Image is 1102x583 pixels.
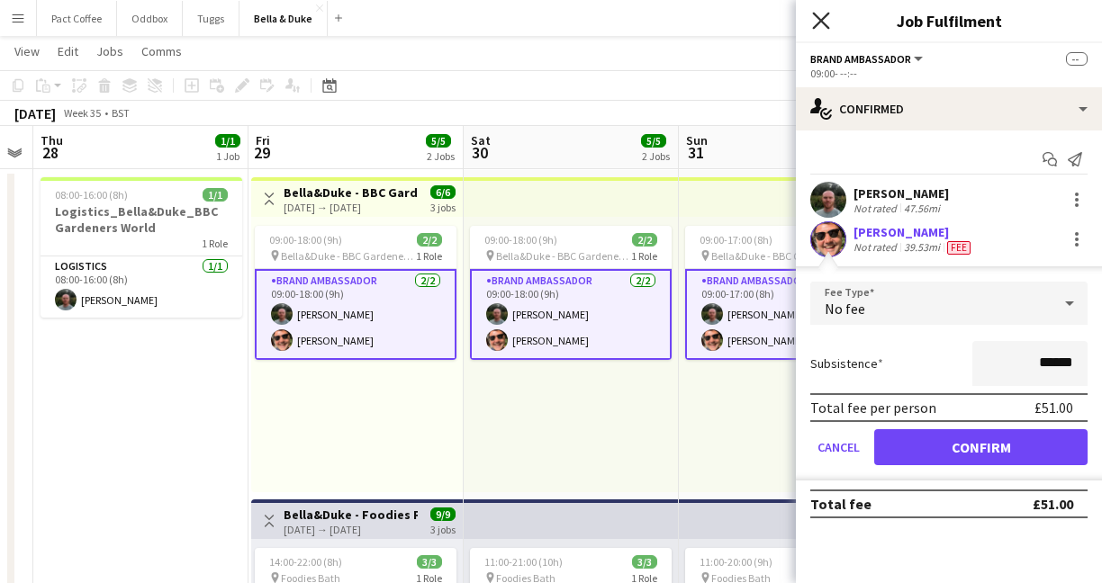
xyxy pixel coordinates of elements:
span: 28 [38,142,63,163]
span: 3/3 [632,555,657,569]
div: 47.56mi [900,202,944,215]
a: Edit [50,40,86,63]
div: 1 Job [216,149,239,163]
span: 30 [468,142,491,163]
label: Subsistence [810,355,883,372]
div: [DATE] → [DATE] [284,523,418,536]
a: Comms [134,40,189,63]
span: 14:00-22:00 (8h) [269,555,342,569]
span: Bella&Duke - BBC Gardeners World [711,249,846,263]
div: [DATE] [14,104,56,122]
span: 3/3 [417,555,442,569]
span: 2/2 [417,233,442,247]
span: 1 Role [202,237,228,250]
span: Sun [686,132,708,148]
span: 6/6 [430,185,456,199]
span: Thu [41,132,63,148]
span: No fee [825,300,865,318]
div: BST [112,106,130,120]
h3: Logistics_Bella&Duke_BBC Gardeners World [41,203,242,236]
span: 1/1 [215,134,240,148]
app-job-card: 09:00-18:00 (9h)2/2 Bella&Duke - BBC Gardeners World1 RoleBrand Ambassador2/209:00-18:00 (9h)[PER... [470,226,672,360]
div: Not rated [854,202,900,215]
div: [PERSON_NAME] [854,185,949,202]
span: 2/2 [632,233,657,247]
div: [PERSON_NAME] [854,224,974,240]
div: Total fee [810,495,872,513]
div: 09:00- --:-- [810,67,1088,80]
span: 5/5 [641,134,666,148]
span: Brand Ambassador [810,52,911,66]
h3: Job Fulfilment [796,9,1102,32]
span: 09:00-18:00 (9h) [269,233,342,247]
button: Oddbox [117,1,183,36]
button: Cancel [810,429,867,465]
app-job-card: 09:00-17:00 (8h)2/2 Bella&Duke - BBC Gardeners World1 RoleBrand Ambassador2/209:00-17:00 (8h)[PER... [685,226,887,360]
span: Edit [58,43,78,59]
app-card-role: Brand Ambassador2/209:00-18:00 (9h)[PERSON_NAME][PERSON_NAME] [470,269,672,360]
span: 11:00-21:00 (10h) [484,555,563,569]
button: Tuggs [183,1,239,36]
span: Fee [947,241,971,255]
span: 08:00-16:00 (8h) [55,188,128,202]
a: View [7,40,47,63]
a: Jobs [89,40,131,63]
div: Not rated [854,240,900,255]
span: Week 35 [59,106,104,120]
span: Jobs [96,43,123,59]
app-job-card: 08:00-16:00 (8h)1/1Logistics_Bella&Duke_BBC Gardeners World1 RoleLogistics1/108:00-16:00 (8h)[PER... [41,177,242,318]
button: Brand Ambassador [810,52,926,66]
span: Fri [256,132,270,148]
h3: Bella&Duke - BBC Gardeners World [284,184,418,201]
h3: Bella&Duke - Foodies Fest ([GEOGRAPHIC_DATA]) [284,507,418,523]
span: Sat [471,132,491,148]
span: Bella&Duke - BBC Gardeners World [281,249,416,263]
div: 3 jobs [430,521,456,536]
span: View [14,43,40,59]
span: 1/1 [203,188,228,202]
span: 09:00-18:00 (9h) [484,233,557,247]
app-card-role: Brand Ambassador2/209:00-18:00 (9h)[PERSON_NAME][PERSON_NAME] [255,269,456,360]
div: £51.00 [1034,399,1073,417]
span: Comms [141,43,182,59]
span: 1 Role [416,249,442,263]
span: 11:00-20:00 (9h) [700,555,772,569]
button: Confirm [874,429,1088,465]
span: 29 [253,142,270,163]
div: Confirmed [796,87,1102,130]
app-job-card: 09:00-18:00 (9h)2/2 Bella&Duke - BBC Gardeners World1 RoleBrand Ambassador2/209:00-18:00 (9h)[PER... [255,226,456,360]
div: 3 jobs [430,199,456,214]
span: Bella&Duke - BBC Gardeners World [496,249,631,263]
span: 1 Role [631,249,657,263]
span: 9/9 [430,507,456,521]
span: 09:00-17:00 (8h) [700,233,772,247]
div: 39.53mi [900,240,944,255]
button: Pact Coffee [37,1,117,36]
span: 5/5 [426,134,451,148]
button: Bella & Duke [239,1,328,36]
span: 31 [683,142,708,163]
div: Total fee per person [810,399,936,417]
div: Crew has different fees then in role [944,240,974,255]
div: 2 Jobs [642,149,670,163]
div: £51.00 [1033,495,1073,513]
div: [DATE] → [DATE] [284,201,418,214]
app-card-role: Logistics1/108:00-16:00 (8h)[PERSON_NAME] [41,256,242,318]
span: -- [1066,52,1088,66]
div: 2 Jobs [427,149,455,163]
app-card-role: Brand Ambassador2/209:00-17:00 (8h)[PERSON_NAME][PERSON_NAME] [685,269,887,360]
